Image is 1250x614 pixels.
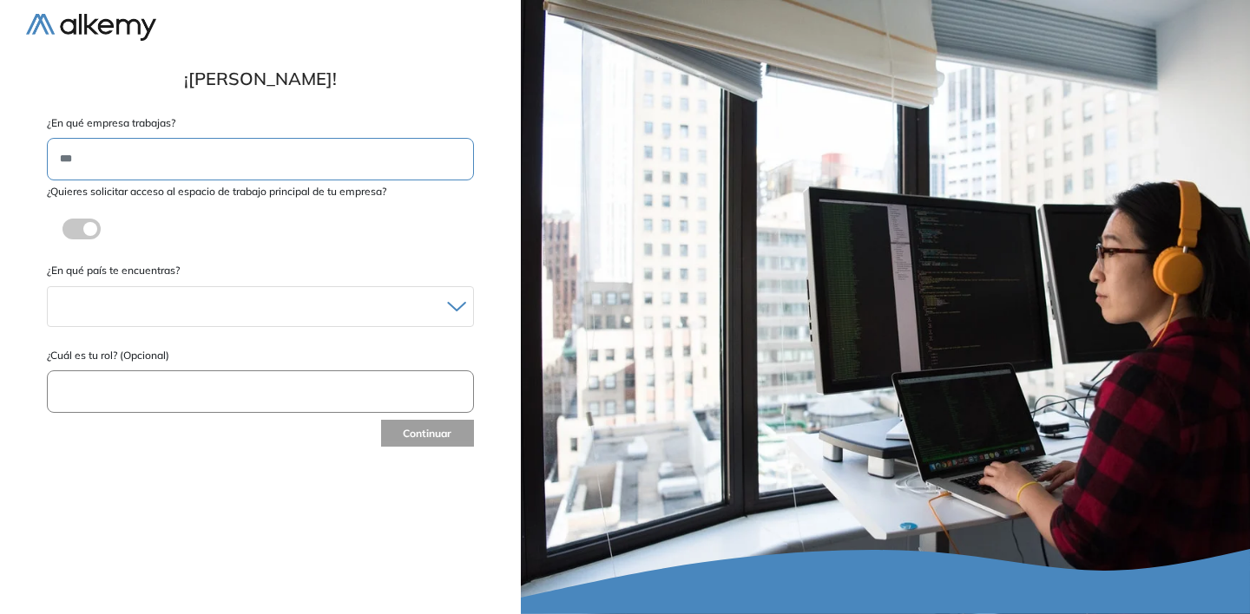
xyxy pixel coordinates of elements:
[47,184,474,199] label: ¿Quieres solicitar acceso al espacio de trabajo principal de tu empresa?
[47,264,180,277] span: ¿En qué país te encuentras?
[47,115,474,131] label: ¿En qué empresa trabajas?
[381,420,474,447] button: Continuar
[47,348,474,363] label: ¿Cuál es tu rol? (Opcional)
[26,69,495,89] h1: ¡[PERSON_NAME]!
